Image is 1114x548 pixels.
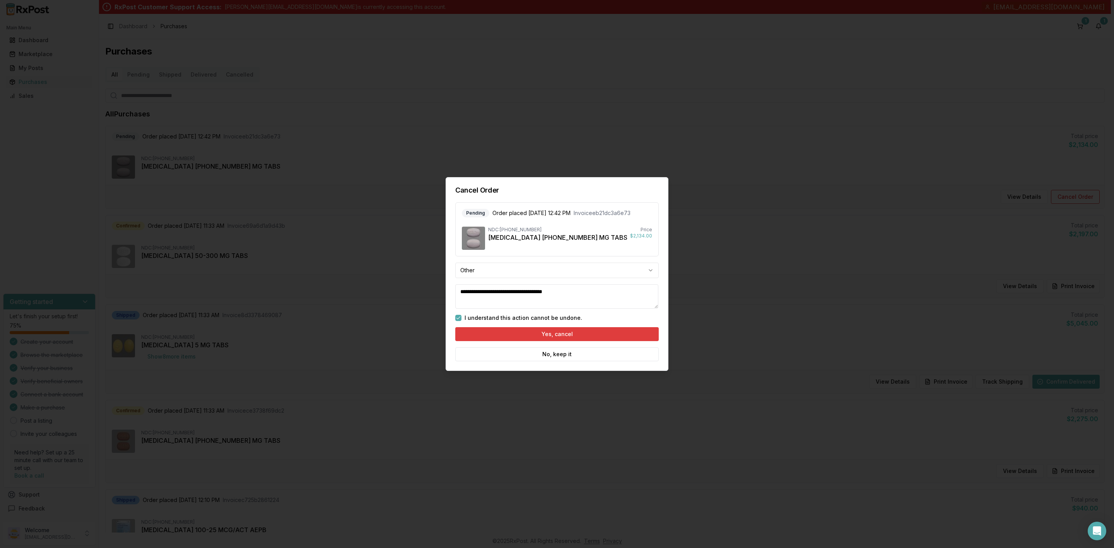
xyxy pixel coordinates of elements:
h2: Cancel Order [455,187,659,194]
div: [MEDICAL_DATA] [PHONE_NUMBER] MG TABS [488,233,627,242]
label: I understand this action cannot be undone. [465,315,582,321]
button: No, keep it [455,347,659,361]
div: Price [641,227,652,233]
div: Pending [462,209,489,217]
span: Invoice eb21dc3a6e73 [574,209,630,217]
button: Yes, cancel [455,327,659,341]
div: $2,134.00 [630,233,652,239]
img: Triumeq 600-50-300 MG TABS [462,227,485,250]
span: Order placed [DATE] 12:42 PM [492,209,571,217]
div: NDC: [PHONE_NUMBER] [488,227,627,233]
